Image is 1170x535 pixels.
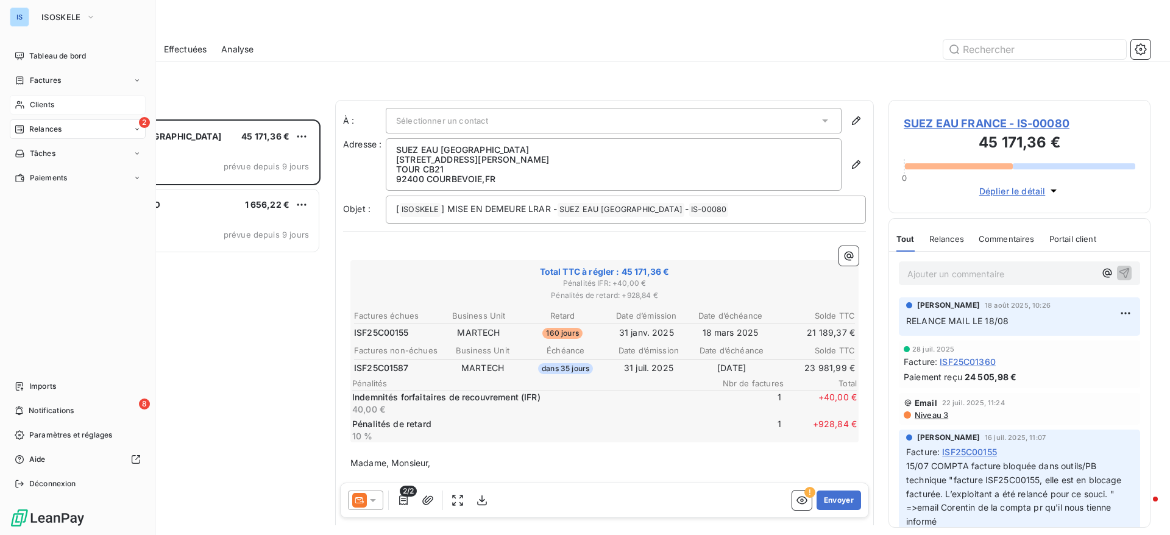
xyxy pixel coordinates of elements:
[558,203,684,217] span: SUEZ EAU [GEOGRAPHIC_DATA]
[10,119,146,139] a: 2Relances
[241,131,289,141] span: 45 171,36 €
[352,430,706,442] p: 10 %
[29,124,62,135] span: Relances
[912,345,954,353] span: 28 juil. 2025
[354,327,409,339] span: ISF25C00155
[906,461,1124,527] span: 15/07 COMPTA facture bloquée dans outils/PB technique "facture ISF25C00155, elle est en blocage f...
[343,115,386,127] label: À :
[58,119,321,535] div: grid
[904,115,1135,132] span: SUEZ EAU FRANCE - IS-00080
[10,377,146,396] a: Imports
[224,230,309,239] span: prévue depuis 9 jours
[442,344,523,357] th: Business Unit
[343,139,381,149] span: Adresse :
[353,344,441,357] th: Factures non-échues
[608,344,689,357] th: Date d’émission
[691,344,773,357] th: Date d’échéance
[774,344,856,357] th: Solde TTC
[689,326,772,339] td: 18 mars 2025
[164,43,207,55] span: Effectuées
[10,168,146,188] a: Paiements
[711,378,784,388] span: Nbr de factures
[352,391,706,403] p: Indemnités forfaitaires de recouvrement (IFR)
[817,491,861,510] button: Envoyer
[224,161,309,171] span: prévue depuis 9 jours
[10,95,146,115] a: Clients
[979,234,1035,244] span: Commentaires
[245,199,290,210] span: 1 656,22 €
[943,40,1126,59] input: Rechercher
[396,165,831,174] p: TOUR CB21
[708,391,781,416] span: 1
[906,445,940,458] span: Facture :
[352,266,857,278] span: Total TTC à régler : 45 171,36 €
[353,310,436,322] th: Factures échues
[343,204,370,214] span: Objet :
[396,174,831,184] p: 92400 COURBEVOIE , FR
[29,454,46,465] span: Aide
[10,508,85,528] img: Logo LeanPay
[784,391,857,416] span: + 40,00 €
[979,185,1046,197] span: Déplier le détail
[784,418,857,442] span: + 928,84 €
[773,326,856,339] td: 21 189,37 €
[605,310,688,322] th: Date d’émission
[30,148,55,159] span: Tâches
[29,405,74,416] span: Notifications
[915,398,937,408] span: Email
[605,326,688,339] td: 31 janv. 2025
[352,378,711,388] span: Pénalités
[350,458,431,468] span: Madame, Monsieur,
[29,381,56,392] span: Imports
[352,290,857,301] span: Pénalités de retard : + 928,84 €
[965,370,1017,383] span: 24 505,98 €
[438,310,520,322] th: Business Unit
[10,7,29,27] div: IS
[906,316,1009,326] span: RELANCE MAIL LE 18/08
[773,310,856,322] th: Solde TTC
[438,326,520,339] td: MARTECH
[708,418,781,442] span: 1
[396,145,831,155] p: SUEZ EAU [GEOGRAPHIC_DATA]
[352,278,857,289] span: Pénalités IFR : + 40,00 €
[917,432,980,443] span: [PERSON_NAME]
[10,450,146,469] a: Aide
[542,328,582,339] span: 160 jours
[396,155,831,165] p: [STREET_ADDRESS][PERSON_NAME]
[30,172,67,183] span: Paiements
[10,71,146,90] a: Factures
[942,445,997,458] span: ISF25C00155
[442,361,523,375] td: MARTECH
[29,430,112,441] span: Paramètres et réglages
[538,363,593,374] span: dans 35 jours
[30,75,61,86] span: Factures
[29,51,86,62] span: Tableau de bord
[691,361,773,375] td: [DATE]
[902,173,907,183] span: 0
[685,204,689,214] span: -
[904,355,937,368] span: Facture :
[10,46,146,66] a: Tableau de bord
[985,302,1051,309] span: 18 août 2025, 10:26
[608,361,689,375] td: 31 juil. 2025
[41,12,81,22] span: ISOSKELE
[29,478,76,489] span: Déconnexion
[10,425,146,445] a: Paramètres et réglages
[1049,234,1096,244] span: Portail client
[139,399,150,409] span: 8
[917,300,980,311] span: [PERSON_NAME]
[904,370,962,383] span: Paiement reçu
[689,310,772,322] th: Date d’échéance
[400,203,441,217] span: ISOSKELE
[1129,494,1158,523] iframe: Intercom live chat
[904,132,1135,156] h3: 45 171,36 €
[976,184,1064,198] button: Déplier le détail
[929,234,964,244] span: Relances
[396,204,399,214] span: [
[521,310,604,322] th: Retard
[352,418,706,430] p: Pénalités de retard
[774,361,856,375] td: 23 981,99 €
[400,486,417,497] span: 2/2
[139,117,150,128] span: 2
[30,99,54,110] span: Clients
